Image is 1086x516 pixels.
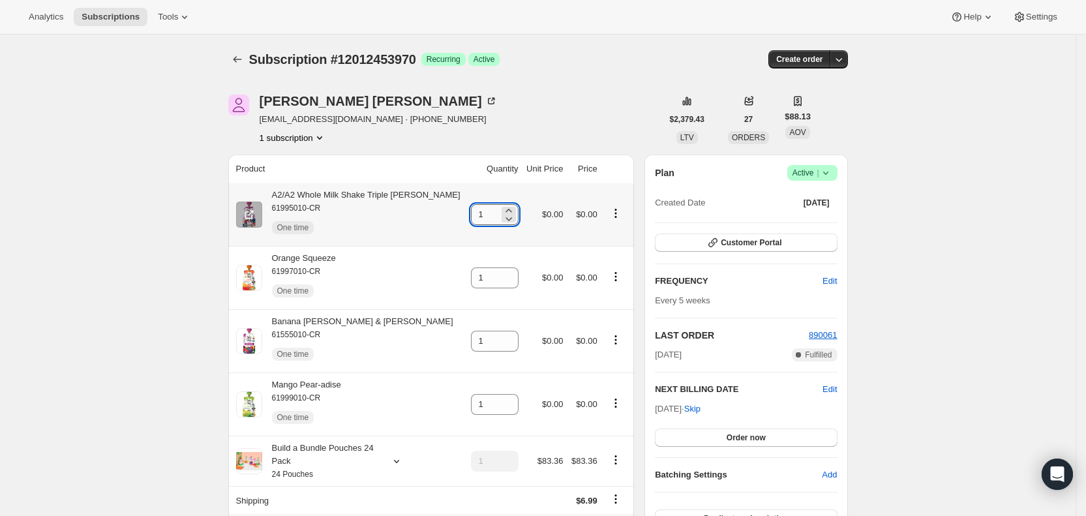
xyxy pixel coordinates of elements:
button: Product actions [605,396,626,410]
span: [DATE] [655,348,682,361]
button: Edit [822,383,837,396]
span: $0.00 [576,399,597,409]
span: Tools [158,12,178,22]
span: One time [277,412,309,423]
span: Andrea Stayton [228,95,249,115]
span: Add [822,468,837,481]
span: Recurring [427,54,460,65]
img: product img [236,391,262,417]
img: product img [236,265,262,291]
span: $6.99 [576,496,597,506]
button: Product actions [605,269,626,284]
button: [DATE] [796,194,837,212]
span: [DATE] [804,198,830,208]
button: Analytics [21,8,71,26]
small: 61995010-CR [272,204,321,213]
div: [PERSON_NAME] [PERSON_NAME] [260,95,498,108]
span: Active [792,166,832,179]
button: Help [943,8,1002,26]
h2: LAST ORDER [655,329,809,342]
span: One time [277,286,309,296]
div: Build a Bundle Pouches 24 Pack [262,442,380,481]
div: Mango Pear-adise [262,378,341,431]
span: $83.36 [537,456,564,466]
th: Price [567,155,601,183]
span: $0.00 [542,273,564,282]
button: 27 [736,110,761,129]
span: $0.00 [576,273,597,282]
button: Product actions [605,453,626,467]
span: Active [474,54,495,65]
span: Fulfilled [805,350,832,360]
button: Customer Portal [655,234,837,252]
div: Open Intercom Messenger [1042,459,1073,490]
button: Order now [655,429,837,447]
button: Product actions [260,131,326,144]
span: AOV [789,128,806,137]
span: Analytics [29,12,63,22]
span: Customer Portal [721,237,781,248]
span: Every 5 weeks [655,296,710,305]
span: $88.13 [785,110,811,123]
button: Product actions [605,333,626,347]
div: Banana [PERSON_NAME] & [PERSON_NAME] [262,315,453,367]
img: product img [236,202,262,228]
button: Shipping actions [605,492,626,506]
small: 61997010-CR [272,267,321,276]
span: $0.00 [576,336,597,346]
button: 890061 [809,329,837,342]
span: ORDERS [732,133,765,142]
div: Orange Squeeze [262,252,336,304]
small: 24 Pouches [272,470,313,479]
th: Shipping [228,486,466,515]
span: $0.00 [542,209,564,219]
button: Create order [768,50,830,68]
th: Unit Price [522,155,567,183]
span: Create order [776,54,822,65]
span: $0.00 [542,336,564,346]
span: Settings [1026,12,1057,22]
button: Settings [1005,8,1065,26]
span: One time [277,349,309,359]
button: Tools [150,8,199,26]
th: Product [228,155,466,183]
span: $0.00 [542,399,564,409]
span: 27 [744,114,753,125]
span: Created Date [655,196,705,209]
span: Skip [684,402,701,416]
h6: Batching Settings [655,468,822,481]
small: 61999010-CR [272,393,321,402]
small: 61555010-CR [272,330,321,339]
span: [EMAIL_ADDRESS][DOMAIN_NAME] · [PHONE_NUMBER] [260,113,498,126]
span: $0.00 [576,209,597,219]
h2: FREQUENCY [655,275,822,288]
button: Product actions [605,206,626,220]
h2: NEXT BILLING DATE [655,383,822,396]
button: $2,379.43 [662,110,712,129]
span: $83.36 [571,456,597,466]
button: Edit [815,271,845,292]
span: | [817,168,819,178]
span: LTV [680,133,694,142]
th: Quantity [466,155,522,183]
h2: Plan [655,166,674,179]
span: [DATE] · [655,404,701,414]
a: 890061 [809,330,837,340]
button: Add [814,464,845,485]
button: Subscriptions [228,50,247,68]
button: Subscriptions [74,8,147,26]
div: A2/A2 Whole Milk Shake Triple [PERSON_NAME] [262,189,460,241]
span: Subscriptions [82,12,140,22]
span: Subscription #12012453970 [249,52,416,67]
span: $2,379.43 [670,114,704,125]
span: Edit [822,275,837,288]
button: Skip [676,399,708,419]
span: Help [963,12,981,22]
span: One time [277,222,309,233]
img: product img [236,328,262,354]
span: Order now [727,433,766,443]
